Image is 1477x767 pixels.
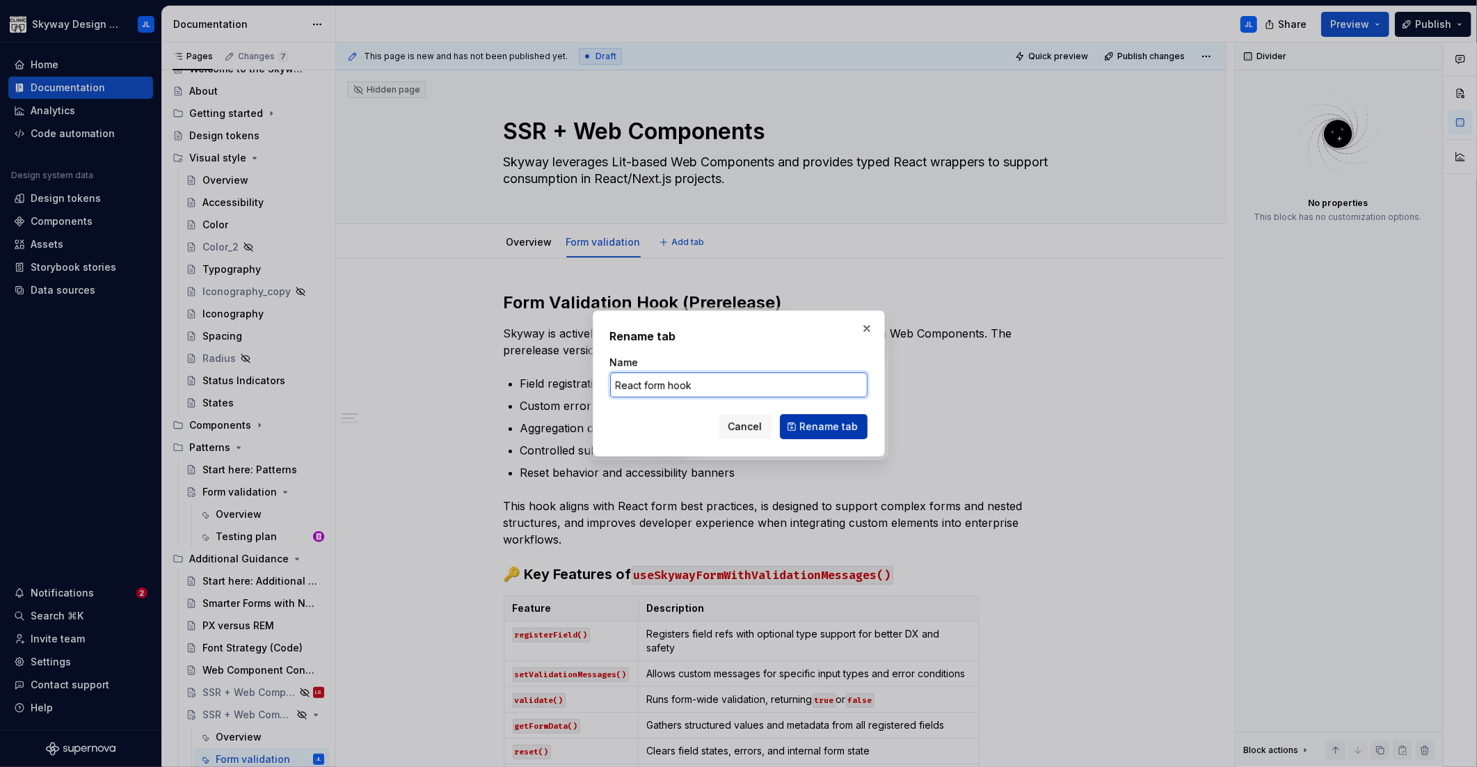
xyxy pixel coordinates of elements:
button: Rename tab [780,414,868,439]
span: Cancel [728,420,763,434]
button: Cancel [719,414,772,439]
label: Name [610,356,639,370]
h2: Rename tab [610,328,868,345]
span: Rename tab [800,420,859,434]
